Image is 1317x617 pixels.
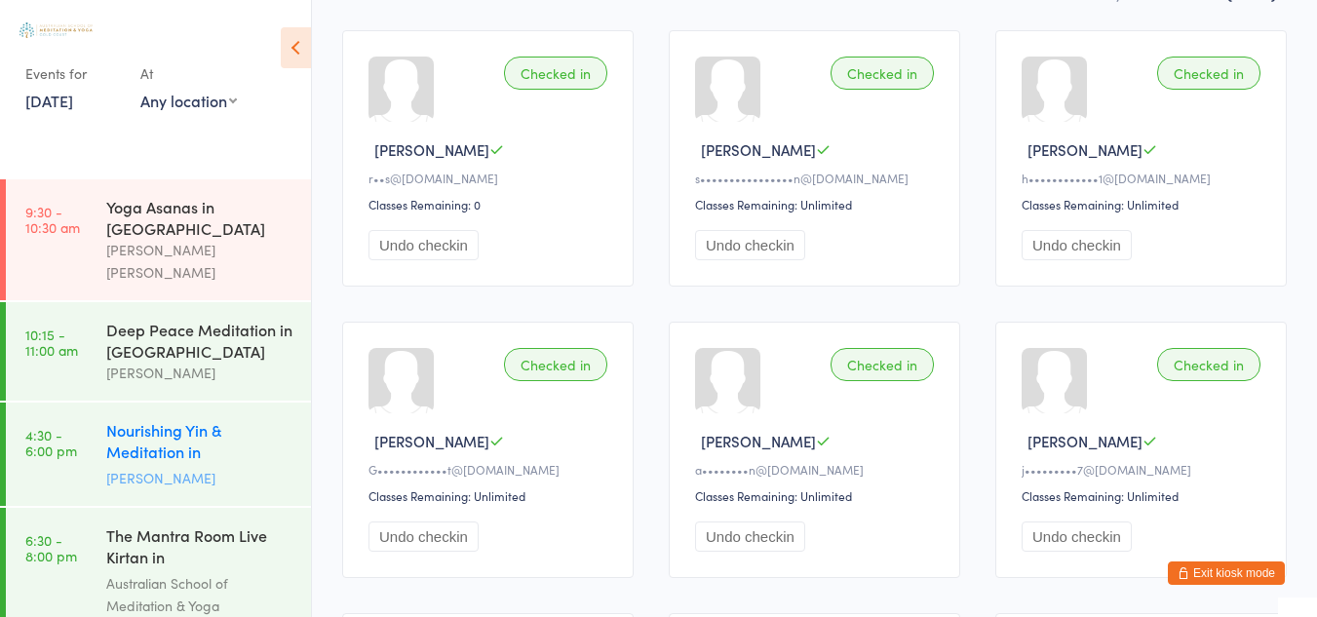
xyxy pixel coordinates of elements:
[106,467,294,489] div: [PERSON_NAME]
[368,196,613,212] div: Classes Remaining: 0
[106,362,294,384] div: [PERSON_NAME]
[1027,139,1143,160] span: [PERSON_NAME]
[701,431,816,451] span: [PERSON_NAME]
[368,487,613,504] div: Classes Remaining: Unlimited
[1022,521,1132,552] button: Undo checkin
[1157,348,1260,381] div: Checked in
[6,403,311,506] a: 4:30 -6:00 pmNourishing Yin & Meditation in [GEOGRAPHIC_DATA][PERSON_NAME]
[695,170,940,186] div: s••••••••••••••••n@[DOMAIN_NAME]
[1157,57,1260,90] div: Checked in
[695,196,940,212] div: Classes Remaining: Unlimited
[374,431,489,451] span: [PERSON_NAME]
[368,521,479,552] button: Undo checkin
[19,22,93,38] img: Australian School of Meditation & Yoga (Gold Coast)
[368,461,613,478] div: G••••••••••••t@[DOMAIN_NAME]
[106,239,294,284] div: [PERSON_NAME] [PERSON_NAME]
[1022,461,1266,478] div: j•••••••••7@[DOMAIN_NAME]
[106,419,294,467] div: Nourishing Yin & Meditation in [GEOGRAPHIC_DATA]
[25,58,121,90] div: Events for
[140,58,237,90] div: At
[695,521,805,552] button: Undo checkin
[1022,170,1266,186] div: h••••••••••••1@[DOMAIN_NAME]
[1022,487,1266,504] div: Classes Remaining: Unlimited
[695,461,940,478] div: a••••••••n@[DOMAIN_NAME]
[106,524,294,572] div: The Mantra Room Live Kirtan in [GEOGRAPHIC_DATA]
[140,90,237,111] div: Any location
[368,230,479,260] button: Undo checkin
[695,487,940,504] div: Classes Remaining: Unlimited
[374,139,489,160] span: [PERSON_NAME]
[1022,196,1266,212] div: Classes Remaining: Unlimited
[6,179,311,300] a: 9:30 -10:30 amYoga Asanas in [GEOGRAPHIC_DATA][PERSON_NAME] [PERSON_NAME]
[831,57,934,90] div: Checked in
[25,204,80,235] time: 9:30 - 10:30 am
[25,427,77,458] time: 4:30 - 6:00 pm
[6,302,311,401] a: 10:15 -11:00 amDeep Peace Meditation in [GEOGRAPHIC_DATA][PERSON_NAME]
[25,327,78,358] time: 10:15 - 11:00 am
[25,532,77,563] time: 6:30 - 8:00 pm
[1168,561,1285,585] button: Exit kiosk mode
[831,348,934,381] div: Checked in
[106,319,294,362] div: Deep Peace Meditation in [GEOGRAPHIC_DATA]
[1027,431,1143,451] span: [PERSON_NAME]
[504,57,607,90] div: Checked in
[504,348,607,381] div: Checked in
[701,139,816,160] span: [PERSON_NAME]
[368,170,613,186] div: r••s@[DOMAIN_NAME]
[695,230,805,260] button: Undo checkin
[1022,230,1132,260] button: Undo checkin
[25,90,73,111] a: [DATE]
[106,196,294,239] div: Yoga Asanas in [GEOGRAPHIC_DATA]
